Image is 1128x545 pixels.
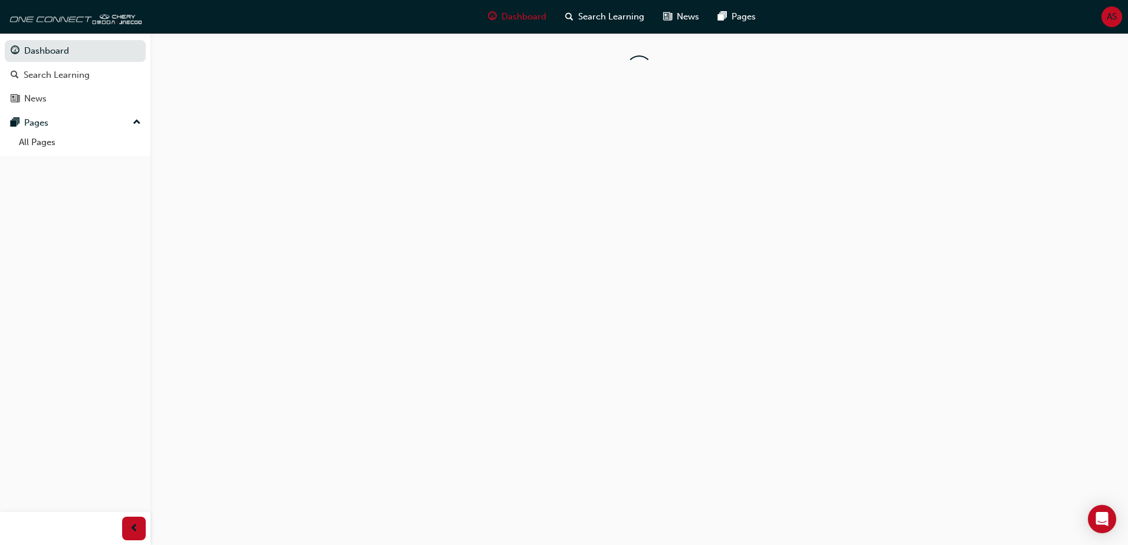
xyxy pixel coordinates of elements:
[24,92,47,106] div: News
[130,521,139,536] span: prev-icon
[5,64,146,86] a: Search Learning
[732,10,756,24] span: Pages
[565,9,573,24] span: search-icon
[718,9,727,24] span: pages-icon
[24,116,48,130] div: Pages
[11,94,19,104] span: news-icon
[654,5,709,29] a: news-iconNews
[11,118,19,129] span: pages-icon
[11,70,19,81] span: search-icon
[578,10,644,24] span: Search Learning
[556,5,654,29] a: search-iconSearch Learning
[5,88,146,110] a: News
[709,5,765,29] a: pages-iconPages
[5,112,146,134] button: Pages
[5,38,146,112] button: DashboardSearch LearningNews
[133,115,141,130] span: up-icon
[501,10,546,24] span: Dashboard
[1101,6,1122,27] button: AS
[488,9,497,24] span: guage-icon
[1088,505,1116,533] div: Open Intercom Messenger
[14,133,146,152] a: All Pages
[663,9,672,24] span: news-icon
[11,46,19,57] span: guage-icon
[1107,10,1117,24] span: AS
[24,68,90,82] div: Search Learning
[5,40,146,62] a: Dashboard
[6,5,142,28] img: oneconnect
[677,10,699,24] span: News
[478,5,556,29] a: guage-iconDashboard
